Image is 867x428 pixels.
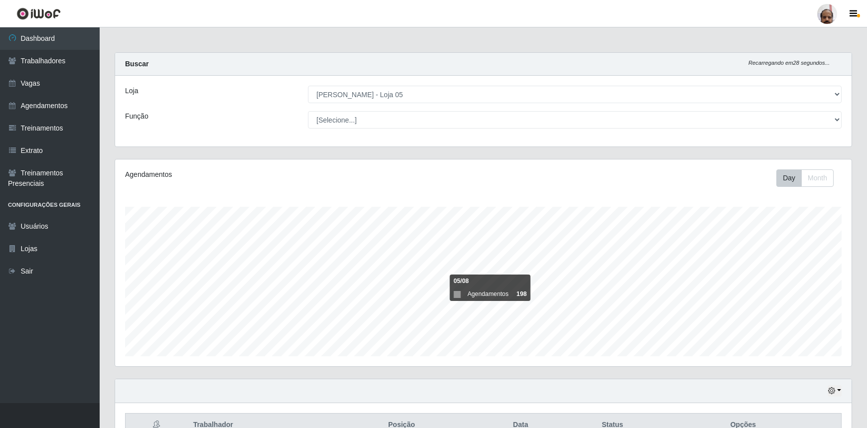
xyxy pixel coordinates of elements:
button: Day [776,169,802,187]
label: Loja [125,86,138,96]
div: First group [776,169,834,187]
strong: Buscar [125,60,148,68]
div: Toolbar with button groups [776,169,842,187]
button: Month [801,169,834,187]
img: CoreUI Logo [16,7,61,20]
div: Agendamentos [125,169,415,180]
i: Recarregando em 28 segundos... [748,60,830,66]
label: Função [125,111,148,122]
